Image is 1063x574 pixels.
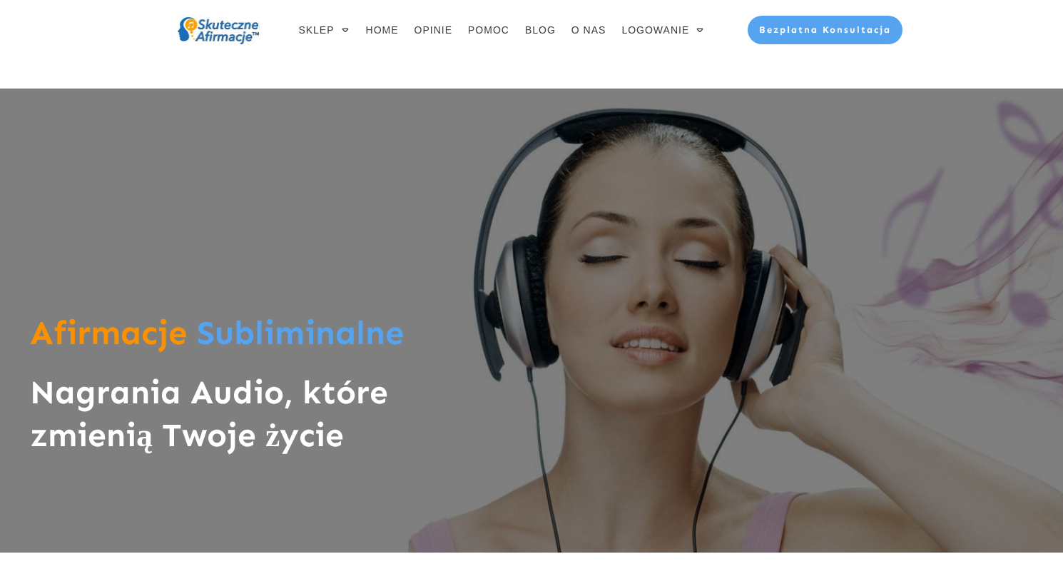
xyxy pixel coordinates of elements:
a: POMOC [468,20,509,40]
span: LOGOWANIE [621,20,689,40]
a: BLOG [525,20,556,40]
a: HOME [366,20,399,40]
span: Afirmacje [30,313,187,353]
h1: Nagrania Audio, które zmienią Twoje życie [30,371,459,471]
span: Bezpłatna Konsultacja [759,24,891,35]
a: OPINIE [414,20,452,40]
a: LOGOWANIE [621,20,705,40]
a: SKLEP [298,20,350,40]
a: Bezpłatna Konsultacja [748,16,902,44]
a: O NAS [571,20,606,40]
span: SKLEP [298,20,334,40]
span: Subliminalne [197,313,404,353]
